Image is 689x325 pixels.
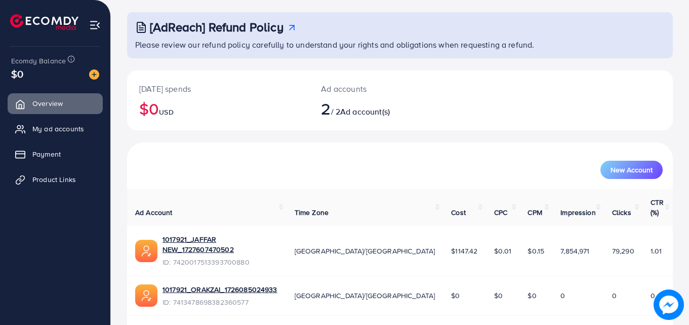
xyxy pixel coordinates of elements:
[651,291,655,301] span: 0
[451,291,460,301] span: $0
[135,284,157,307] img: ic-ads-acc.e4c84228.svg
[321,97,331,120] span: 2
[89,69,99,80] img: image
[295,291,435,301] span: [GEOGRAPHIC_DATA]/[GEOGRAPHIC_DATA]
[295,207,329,218] span: Time Zone
[560,246,589,256] span: 7,854,971
[295,246,435,256] span: [GEOGRAPHIC_DATA]/[GEOGRAPHIC_DATA]
[8,169,103,190] a: Product Links
[494,291,503,301] span: $0
[163,234,278,255] a: 1017921_JAFFAR NEW_1727607470502
[612,291,617,301] span: 0
[560,207,596,218] span: Impression
[560,291,565,301] span: 0
[321,99,433,118] h2: / 2
[8,144,103,164] a: Payment
[32,149,61,159] span: Payment
[611,166,653,173] span: New Account
[651,246,662,256] span: 1.01
[159,107,173,117] span: USD
[11,56,66,66] span: Ecomdy Balance
[163,284,277,295] a: 1017921_ORAKZAI_1726085024933
[135,39,667,51] p: Please review our refund policy carefully to understand your rights and obligations when requesti...
[8,119,103,139] a: My ad accounts
[321,83,433,95] p: Ad accounts
[135,240,157,262] img: ic-ads-acc.e4c84228.svg
[528,291,536,301] span: $0
[451,207,466,218] span: Cost
[135,207,173,218] span: Ad Account
[11,66,23,81] span: $0
[600,161,663,179] button: New Account
[8,93,103,114] a: Overview
[494,246,512,256] span: $0.01
[163,257,278,267] span: ID: 7420017513393700880
[612,246,634,256] span: 79,290
[32,98,63,109] span: Overview
[139,99,297,118] h2: $0
[654,290,684,320] img: image
[494,207,507,218] span: CPC
[451,246,477,256] span: $1147.42
[340,106,390,117] span: Ad account(s)
[651,197,664,218] span: CTR (%)
[528,207,542,218] span: CPM
[612,207,631,218] span: Clicks
[139,83,297,95] p: [DATE] spends
[163,297,277,307] span: ID: 7413478698382360577
[150,20,283,34] h3: [AdReach] Refund Policy
[89,19,101,31] img: menu
[528,246,544,256] span: $0.15
[32,174,76,185] span: Product Links
[10,14,78,30] img: logo
[32,124,84,134] span: My ad accounts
